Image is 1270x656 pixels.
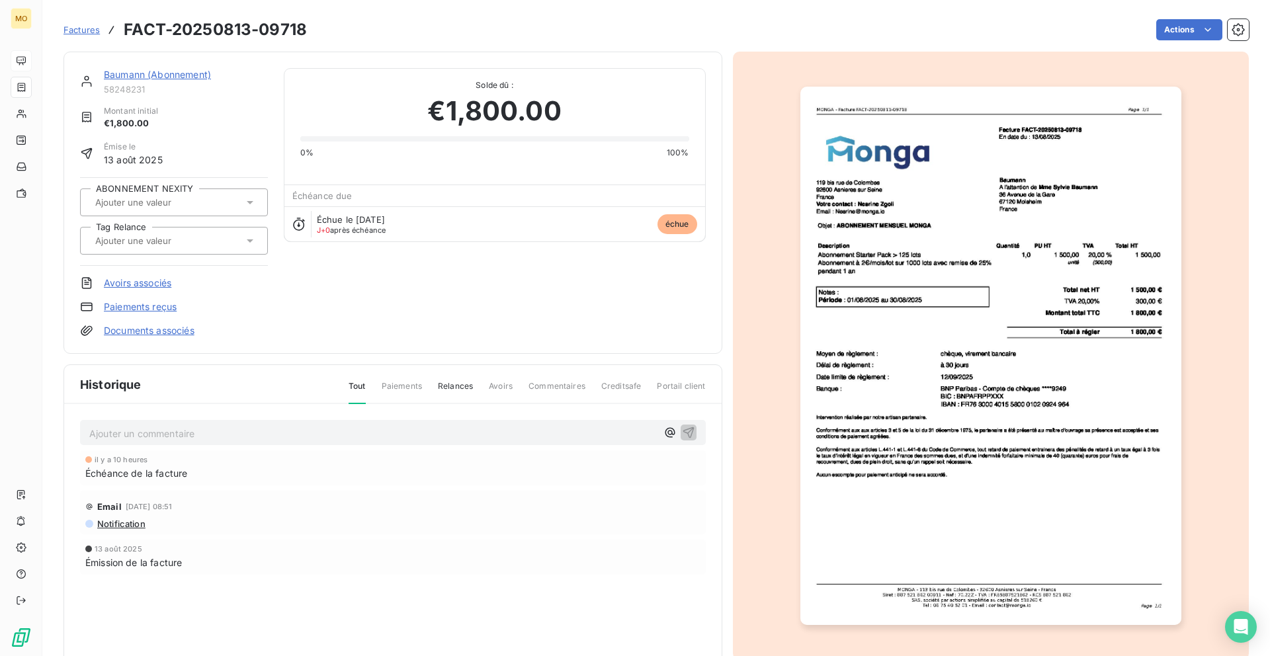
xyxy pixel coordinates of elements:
[529,380,585,403] span: Commentaires
[104,141,163,153] span: Émise le
[124,18,307,42] h3: FACT-20250813-09718
[104,324,194,337] a: Documents associés
[300,79,689,91] span: Solde dû :
[1156,19,1222,40] button: Actions
[800,87,1181,625] img: invoice_thumbnail
[317,226,386,234] span: après échéance
[104,300,177,313] a: Paiements reçus
[427,91,561,131] span: €1,800.00
[104,105,158,117] span: Montant initial
[317,214,385,225] span: Échue le [DATE]
[63,24,100,35] span: Factures
[63,23,100,36] a: Factures
[349,380,366,404] span: Tout
[667,147,689,159] span: 100%
[657,380,705,403] span: Portail client
[292,190,353,201] span: Échéance due
[11,8,32,29] div: MO
[657,214,697,234] span: échue
[104,153,163,167] span: 13 août 2025
[126,503,173,511] span: [DATE] 08:51
[85,466,187,480] span: Échéance de la facture
[1225,611,1257,643] div: Open Intercom Messenger
[489,380,513,403] span: Avoirs
[104,84,268,95] span: 58248231
[97,501,122,512] span: Email
[104,276,171,290] a: Avoirs associés
[601,380,642,403] span: Creditsafe
[94,196,227,208] input: Ajouter une valeur
[317,225,330,235] span: J+0
[95,456,148,464] span: il y a 10 heures
[85,555,182,569] span: Émission de la facture
[11,627,32,648] img: Logo LeanPay
[438,380,473,403] span: Relances
[300,147,314,159] span: 0%
[80,376,142,393] span: Historique
[104,117,158,130] span: €1,800.00
[96,518,146,529] span: Notification
[94,235,227,247] input: Ajouter une valeur
[95,545,142,553] span: 13 août 2025
[104,69,211,80] a: Baumann (Abonnement)
[382,380,422,403] span: Paiements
